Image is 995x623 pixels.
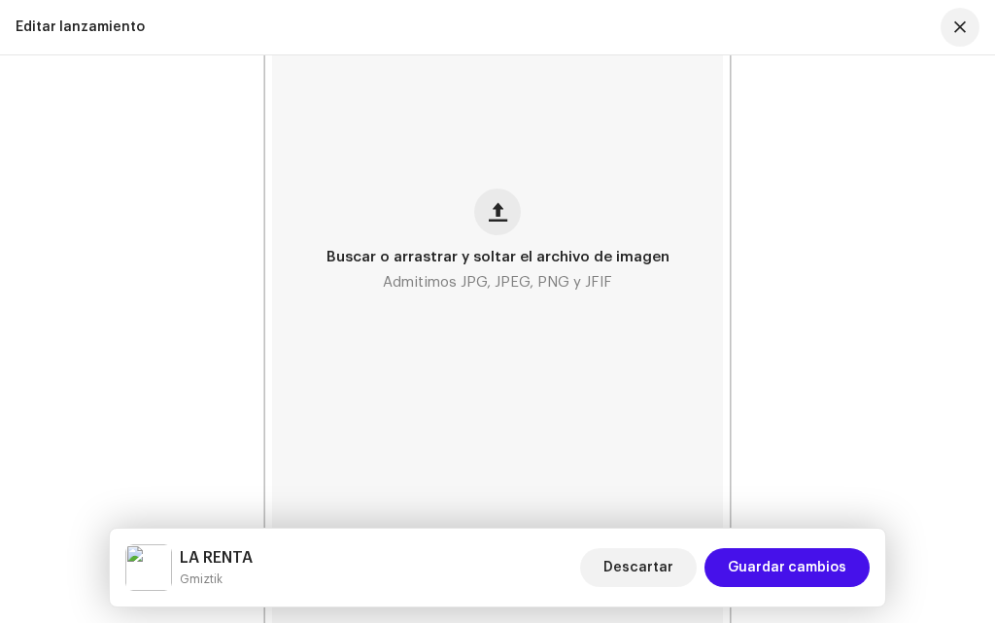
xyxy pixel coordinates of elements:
h5: LA RENTA [180,546,253,570]
span: Guardar cambios [728,548,846,587]
button: Descartar [580,548,697,587]
small: LA RENTA [180,570,253,589]
button: Guardar cambios [704,548,870,587]
span: Descartar [603,548,673,587]
div: Editar lanzamiento [16,19,145,35]
img: d64d08c7-9176-40a6-81ed-cea124fe41af [125,544,172,591]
